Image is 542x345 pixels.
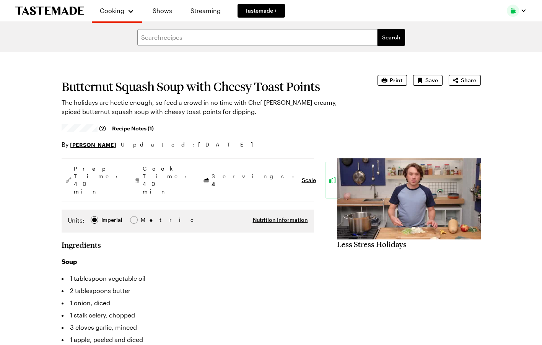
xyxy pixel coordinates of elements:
[253,216,308,224] button: Nutrition Information
[62,80,356,93] h1: Butternut Squash Soup with Cheesy Toast Points
[68,216,85,225] label: Units:
[382,34,400,41] span: Search
[449,75,481,86] button: Share
[121,140,260,149] span: Updated : [DATE]
[212,180,215,187] span: 4
[62,321,314,334] li: 3 cloves garlic, minced
[141,216,157,224] div: Metric
[62,309,314,321] li: 1 stalk celery, chopped
[70,140,116,149] a: [PERSON_NAME]
[101,216,123,224] span: Imperial
[507,5,519,17] img: Profile picture
[62,285,314,297] li: 2 tablespoons butter
[378,75,407,86] button: Print
[68,216,157,226] div: Imperial Metric
[62,297,314,309] li: 1 onion, diced
[62,257,314,266] h3: Soup
[62,140,116,149] p: By
[100,7,124,14] span: Cooking
[62,240,101,249] h2: Ingredients
[390,76,402,84] span: Print
[99,124,106,132] span: (2)
[337,239,481,249] h2: Less Stress Holidays
[425,76,438,84] span: Save
[141,216,158,224] span: Metric
[74,165,121,195] span: Prep Time: 40 min
[413,75,443,86] button: Save recipe
[507,5,527,17] button: Profile picture
[15,7,84,15] a: To Tastemade Home Page
[461,76,476,84] span: Share
[99,3,134,18] button: Cooking
[62,98,356,116] p: The holidays are hectic enough, so feed a crowd in no time with Chef [PERSON_NAME] creamy, spiced...
[378,29,405,46] button: filters
[212,172,298,188] span: Servings:
[101,216,122,224] div: Imperial
[112,124,154,132] a: Recipe Notes (1)
[62,272,314,285] li: 1 tablespoon vegetable oil
[62,125,106,131] a: 4.5/5 stars from 2 reviews
[245,7,277,15] span: Tastemade +
[143,165,190,195] span: Cook Time: 40 min
[238,4,285,18] a: Tastemade +
[302,176,316,184] button: Scale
